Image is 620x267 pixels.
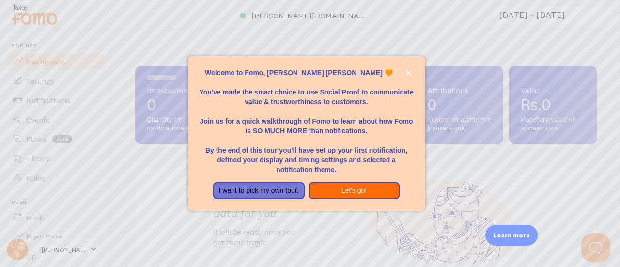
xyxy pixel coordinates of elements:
[403,68,414,78] button: close,
[213,182,305,200] button: I want to pick my own tour.
[200,136,414,174] p: By the end of this tour you'll have set up your first notification, defined your display and timi...
[493,231,530,240] p: Learn more
[200,68,414,78] p: Welcome to Fomo, [PERSON_NAME] [PERSON_NAME] 🧡
[188,56,425,211] div: Welcome to Fomo, trego trego 🧡You&amp;#39;ve made the smart choice to use Social Proof to communi...
[200,107,414,136] p: Join us for a quick walkthrough of Fomo to learn about how Fomo is SO MUCH MORE than notifications.
[309,182,400,200] button: Let's go!
[200,78,414,107] p: You've made the smart choice to use Social Proof to communicate value & trustworthiness to custom...
[485,225,538,246] div: Learn more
